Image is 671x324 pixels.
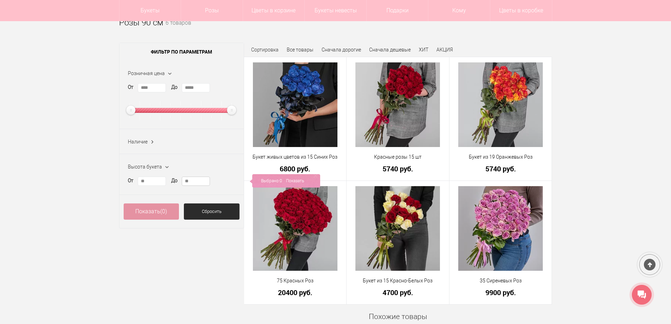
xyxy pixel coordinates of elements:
img: Букет из 19 Оранжевых Роз [458,62,543,147]
a: 35 Сиреневых Роз [454,277,547,285]
a: 9900 руб. [454,289,547,296]
img: 75 Красных Роз [253,186,337,271]
a: 5740 руб. [454,165,547,172]
h1: Розы 90 см [119,16,163,29]
a: Букет из 15 Красно-Белых Роз [351,277,445,285]
a: Показать [286,174,304,188]
span: Наличие [128,139,148,145]
img: Букет живых цветов из 15 Синих Роз [253,62,337,147]
a: 6800 руб. [249,165,342,172]
span: Фильтр по параметрам [119,43,244,61]
img: Красные розы 15 шт [355,62,440,147]
span: Высота букета [128,164,162,170]
label: От [128,84,133,91]
a: Красные розы 15 шт [351,153,445,161]
span: 0 [280,174,282,188]
img: Букет из 15 Красно-Белых Роз [355,186,440,271]
span: Розничная цена [128,71,165,76]
a: Показать(0) [124,203,179,220]
a: АКЦИЯ [436,47,453,53]
div: Выбрано: [250,174,320,188]
small: 6 товаров [166,20,191,37]
a: 4700 руб. [351,289,445,296]
a: 5740 руб. [351,165,445,172]
a: Букет из 19 Оранжевых Роз [454,153,547,161]
a: 20400 руб. [249,289,342,296]
label: До [171,177,178,184]
a: Сбросить [184,203,240,220]
a: Все товары [287,47,313,53]
h4: Похожие товары [244,312,552,321]
a: 75 Красных Роз [249,277,342,285]
a: Сначала дорогие [322,47,361,53]
label: От [128,177,133,184]
label: До [171,84,178,91]
span: Сортировка [251,47,279,53]
span: (0) [160,208,167,215]
img: 35 Сиреневых Роз [458,186,543,271]
a: Сначала дешевые [369,47,411,53]
a: ХИТ [419,47,428,53]
a: Букет живых цветов из 15 Синих Роз [249,153,342,161]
